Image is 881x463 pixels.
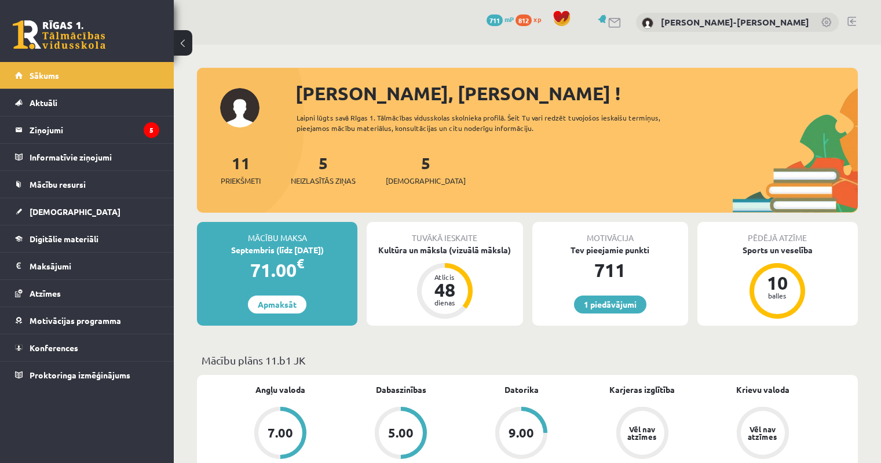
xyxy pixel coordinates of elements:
[30,234,98,244] span: Digitālie materiāli
[341,407,461,461] a: 5.00
[516,14,547,24] a: 812 xp
[15,225,159,252] a: Digitālie materiāli
[15,116,159,143] a: Ziņojumi5
[144,122,159,138] i: 5
[221,175,261,187] span: Priekšmeti
[532,256,688,284] div: 711
[30,288,61,298] span: Atzīmes
[30,144,159,170] legend: Informatīvie ziņojumi
[697,244,858,256] div: Sports un veselība
[532,222,688,244] div: Motivācija
[367,244,522,256] div: Kultūra un māksla (vizuālā māksla)
[15,307,159,334] a: Motivācijas programma
[30,97,57,108] span: Aktuāli
[30,206,120,217] span: [DEMOGRAPHIC_DATA]
[30,342,78,353] span: Konferences
[30,315,121,326] span: Motivācijas programma
[760,274,795,292] div: 10
[197,244,357,256] div: Septembris (līdz [DATE])
[367,222,522,244] div: Tuvākā ieskaite
[582,407,703,461] a: Vēl nav atzīmes
[609,384,675,396] a: Karjeras izglītība
[15,198,159,225] a: [DEMOGRAPHIC_DATA]
[221,152,261,187] a: 11Priekšmeti
[30,179,86,189] span: Mācību resursi
[202,352,853,368] p: Mācību plāns 11.b1 JK
[297,255,304,272] span: €
[367,244,522,320] a: Kultūra un māksla (vizuālā māksla) Atlicis 48 dienas
[386,175,466,187] span: [DEMOGRAPHIC_DATA]
[255,384,305,396] a: Angļu valoda
[386,152,466,187] a: 5[DEMOGRAPHIC_DATA]
[703,407,823,461] a: Vēl nav atzīmes
[505,14,514,24] span: mP
[487,14,514,24] a: 711 mP
[297,112,693,133] div: Laipni lūgts savā Rīgas 1. Tālmācības vidusskolas skolnieka profilā. Šeit Tu vari redzēt tuvojošo...
[30,70,59,81] span: Sākums
[197,222,357,244] div: Mācību maksa
[697,222,858,244] div: Pēdējā atzīme
[15,62,159,89] a: Sākums
[516,14,532,26] span: 812
[532,244,688,256] div: Tev pieejamie punkti
[248,296,306,313] a: Apmaksāt
[15,334,159,361] a: Konferences
[661,16,809,28] a: [PERSON_NAME]-[PERSON_NAME]
[487,14,503,26] span: 711
[427,274,462,280] div: Atlicis
[15,89,159,116] a: Aktuāli
[509,426,534,439] div: 9.00
[15,253,159,279] a: Maksājumi
[388,426,414,439] div: 5.00
[427,280,462,299] div: 48
[15,362,159,388] a: Proktoringa izmēģinājums
[30,253,159,279] legend: Maksājumi
[291,152,356,187] a: 5Neizlasītās ziņas
[15,144,159,170] a: Informatīvie ziņojumi
[291,175,356,187] span: Neizlasītās ziņas
[220,407,341,461] a: 7.00
[15,171,159,198] a: Mācību resursi
[427,299,462,306] div: dienas
[642,17,653,29] img: Martins Frīdenbergs-Tomašs
[736,384,789,396] a: Krievu valoda
[747,425,779,440] div: Vēl nav atzīmes
[30,370,130,380] span: Proktoringa izmēģinājums
[30,116,159,143] legend: Ziņojumi
[15,280,159,307] a: Atzīmes
[13,20,105,49] a: Rīgas 1. Tālmācības vidusskola
[268,426,293,439] div: 7.00
[626,425,659,440] div: Vēl nav atzīmes
[533,14,541,24] span: xp
[574,296,646,313] a: 1 piedāvājumi
[461,407,582,461] a: 9.00
[376,384,426,396] a: Dabaszinības
[505,384,539,396] a: Datorika
[697,244,858,320] a: Sports un veselība 10 balles
[760,292,795,299] div: balles
[295,79,858,107] div: [PERSON_NAME], [PERSON_NAME] !
[197,256,357,284] div: 71.00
